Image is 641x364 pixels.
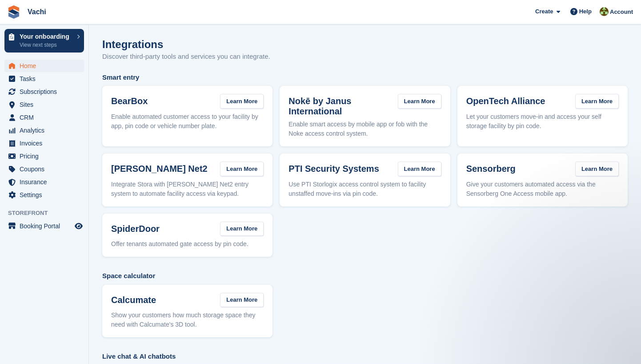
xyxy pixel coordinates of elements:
[466,112,619,131] p: Let your customers move-in and access your self storage facility by pin code.
[4,29,84,53] a: Your onboarding View next steps
[102,271,628,281] span: Space calculator
[288,96,388,116] h3: Nokē by Janus International
[20,60,73,72] span: Home
[575,94,619,109] a: Learn More
[102,73,628,83] span: Smart entry
[102,352,628,362] span: Live chat & AI chatbots
[220,162,264,176] a: Learn More
[73,221,84,231] a: Preview store
[398,162,441,176] a: Learn More
[102,38,270,50] h1: Integrations
[4,60,84,72] a: menu
[600,7,609,16] img: Anete Gre
[4,85,84,98] a: menu
[7,5,20,19] img: stora-icon-8386f47178a22dfd0bd8f6a31ec36ba5ce8667c1dd55bd0f319d3a0aa187defe.svg
[575,162,619,176] a: Learn More
[111,311,264,329] p: Show your customers how much storage space they need with Calcumate's 3D tool.
[20,163,73,175] span: Coupons
[398,94,441,109] a: Learn More
[20,111,73,124] span: CRM
[4,220,84,232] a: menu
[111,295,156,305] h3: Calcumate
[220,222,264,236] a: Learn More
[4,176,84,188] a: menu
[288,180,441,198] p: Use PTI Storlogix access control system to facility unstaffed move-ins via pin code.
[610,8,633,16] span: Account
[20,150,73,162] span: Pricing
[466,180,619,198] p: Give your customers automated access via the Sensorberg One Access mobile app.
[4,111,84,124] a: menu
[4,137,84,150] a: menu
[102,52,270,62] p: Discover third-party tools and services you can integrate.
[111,239,264,249] p: Offer tenants automated gate access by pin code.
[111,180,264,198] p: Integrate Stora with [PERSON_NAME] Net2 entry system to automate facility access via keypad.
[20,176,73,188] span: Insurance
[220,94,264,109] a: Learn More
[111,224,160,234] h3: SpiderDoor
[579,7,592,16] span: Help
[20,124,73,137] span: Analytics
[220,293,264,307] a: Learn More
[535,7,553,16] span: Create
[20,220,73,232] span: Booking Portal
[466,96,545,106] h3: OpenTech Alliance
[20,33,72,40] p: Your onboarding
[288,164,379,174] h3: PTI Security Systems
[20,73,73,85] span: Tasks
[20,85,73,98] span: Subscriptions
[111,164,208,174] h3: [PERSON_NAME] Net2
[466,164,516,174] h3: Sensorberg
[20,189,73,201] span: Settings
[24,4,50,19] a: Vachi
[8,209,88,218] span: Storefront
[4,98,84,111] a: menu
[4,163,84,175] a: menu
[111,96,148,106] h3: BearBox
[288,120,441,138] p: Enable smart access by mobile app or fob with the Noke access control system.
[4,124,84,137] a: menu
[4,73,84,85] a: menu
[20,41,72,49] p: View next steps
[111,112,264,131] p: Enable automated customer access to your facility by app, pin code or vehicle number plate.
[20,137,73,150] span: Invoices
[20,98,73,111] span: Sites
[4,189,84,201] a: menu
[4,150,84,162] a: menu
